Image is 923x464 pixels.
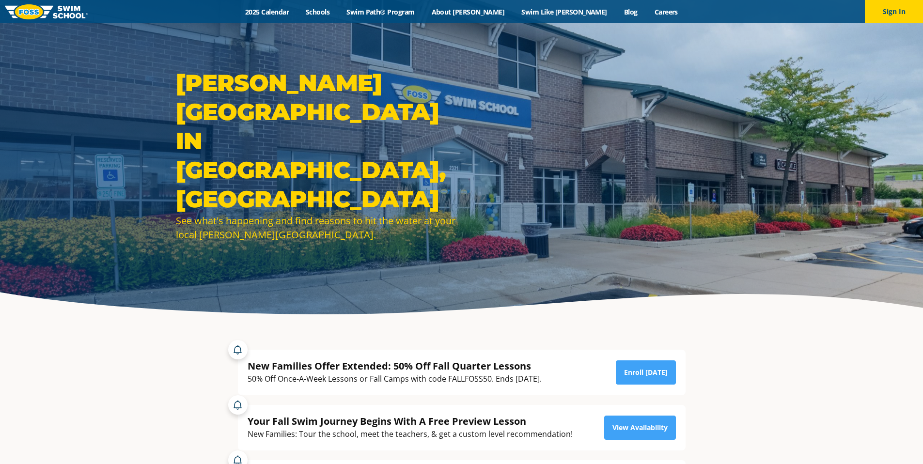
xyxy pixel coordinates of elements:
[604,416,676,440] a: View Availability
[248,415,573,428] div: Your Fall Swim Journey Begins With A Free Preview Lesson
[248,359,542,372] div: New Families Offer Extended: 50% Off Fall Quarter Lessons
[176,214,457,242] div: See what's happening and find reasons to hit the water at your local [PERSON_NAME][GEOGRAPHIC_DATA].
[5,4,88,19] img: FOSS Swim School Logo
[423,7,513,16] a: About [PERSON_NAME]
[615,7,646,16] a: Blog
[297,7,338,16] a: Schools
[338,7,423,16] a: Swim Path® Program
[176,68,457,214] h1: [PERSON_NAME][GEOGRAPHIC_DATA] in [GEOGRAPHIC_DATA], [GEOGRAPHIC_DATA]
[646,7,686,16] a: Careers
[616,360,676,385] a: Enroll [DATE]
[513,7,616,16] a: Swim Like [PERSON_NAME]
[248,372,542,386] div: 50% Off Once-A-Week Lessons or Fall Camps with code FALLFOSS50. Ends [DATE].
[237,7,297,16] a: 2025 Calendar
[248,428,573,441] div: New Families: Tour the school, meet the teachers, & get a custom level recommendation!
